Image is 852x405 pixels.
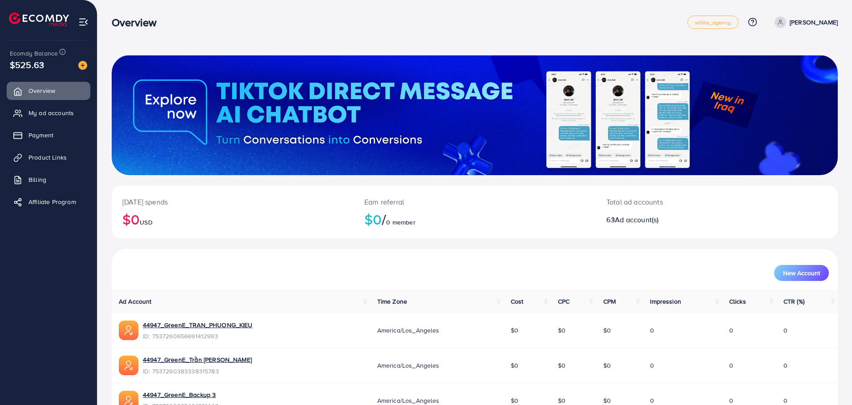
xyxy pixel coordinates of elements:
[143,390,218,399] a: 44947_GreenE_Backup 3
[119,321,138,340] img: ic-ads-acc.e4c84228.svg
[729,297,746,306] span: Clicks
[650,326,654,335] span: 0
[119,356,138,375] img: ic-ads-acc.e4c84228.svg
[10,58,44,71] span: $525.63
[112,16,164,29] h3: Overview
[783,396,787,405] span: 0
[650,361,654,370] span: 0
[790,17,838,28] p: [PERSON_NAME]
[729,326,733,335] span: 0
[783,361,787,370] span: 0
[603,396,611,405] span: $0
[511,396,518,405] span: $0
[783,270,820,276] span: New Account
[558,297,569,306] span: CPC
[774,265,829,281] button: New Account
[558,396,565,405] span: $0
[558,361,565,370] span: $0
[143,332,253,341] span: ID: 7537260656691412993
[814,365,845,398] iframe: Chat
[78,17,89,27] img: menu
[783,326,787,335] span: 0
[28,86,55,95] span: Overview
[7,148,90,166] a: Product Links
[377,396,440,405] span: America/Los_Angeles
[143,321,253,329] a: 44947_GreenE_TRAN_PHUONG_KIEU
[603,326,611,335] span: $0
[7,193,90,211] a: Affiliate Program
[78,61,87,70] img: image
[695,20,731,25] span: white_agency
[140,218,152,227] span: USD
[7,104,90,122] a: My ad accounts
[606,196,767,207] p: Total ad accounts
[28,197,76,206] span: Affiliate Program
[28,131,53,140] span: Payment
[386,218,415,227] span: 0 member
[7,126,90,144] a: Payment
[9,12,69,26] img: logo
[28,108,74,117] span: My ad accounts
[122,211,343,228] h2: $0
[511,361,518,370] span: $0
[729,361,733,370] span: 0
[28,175,46,184] span: Billing
[511,326,518,335] span: $0
[650,396,654,405] span: 0
[606,216,767,224] h2: 63
[364,196,585,207] p: Earn referral
[783,297,804,306] span: CTR (%)
[687,16,739,29] a: white_agency
[10,49,58,58] span: Ecomdy Balance
[143,367,252,376] span: ID: 7537260383338315783
[729,396,733,405] span: 0
[377,326,440,335] span: America/Los_Angeles
[603,361,611,370] span: $0
[377,361,440,370] span: America/Los_Angeles
[7,82,90,100] a: Overview
[650,297,681,306] span: Impression
[364,211,585,228] h2: $0
[377,297,407,306] span: Time Zone
[511,297,524,306] span: Cost
[603,297,616,306] span: CPM
[771,16,838,28] a: [PERSON_NAME]
[7,171,90,188] a: Billing
[382,209,386,229] span: /
[119,297,152,306] span: Ad Account
[615,215,658,225] span: Ad account(s)
[558,326,565,335] span: $0
[28,153,67,162] span: Product Links
[122,196,343,207] p: [DATE] spends
[143,355,252,364] a: 44947_GreenE_Trần [PERSON_NAME]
